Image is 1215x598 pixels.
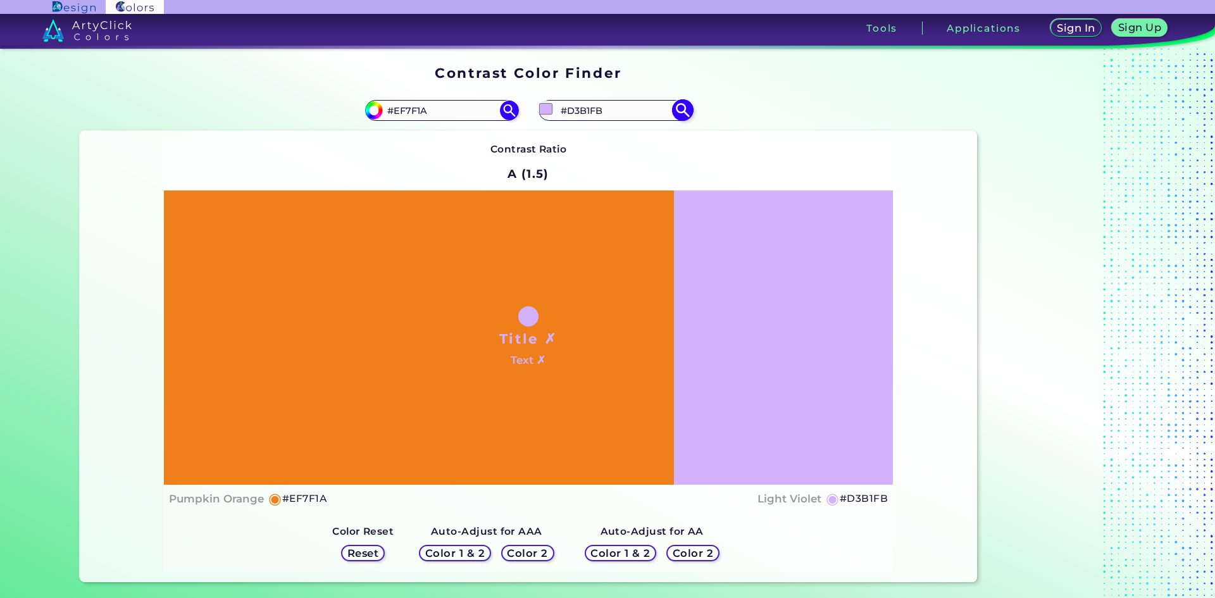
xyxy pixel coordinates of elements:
[490,143,567,155] strong: Contrast Ratio
[947,23,1021,33] h3: Applications
[282,490,327,507] h5: #EF7F1A
[556,102,674,119] input: type color 2..
[826,491,840,506] h5: ◉
[268,491,282,506] h5: ◉
[511,351,545,370] h4: Text ✗
[502,160,554,188] h2: A (1.5)
[1052,20,1100,36] a: Sign In
[42,19,132,42] img: logo_artyclick_colors_white.svg
[332,525,394,537] strong: Color Reset
[840,490,888,507] h5: #D3B1FB
[349,548,378,558] h5: Reset
[383,102,501,119] input: type color 1..
[499,329,558,348] h1: Title ✗
[500,101,519,120] img: icon search
[431,525,542,537] strong: Auto-Adjust for AAA
[53,1,95,13] img: ArtyClick Design logo
[671,99,694,121] img: icon search
[509,548,547,558] h5: Color 2
[169,490,264,508] h4: Pumpkin Orange
[435,63,621,82] h1: Contrast Color Finder
[592,548,648,558] h5: Color 1 & 2
[601,525,704,537] strong: Auto-Adjust for AA
[1114,20,1166,36] a: Sign Up
[757,490,821,508] h4: Light Violet
[1058,23,1093,33] h5: Sign In
[1119,23,1160,32] h5: Sign Up
[427,548,483,558] h5: Color 1 & 2
[866,23,897,33] h3: Tools
[674,548,712,558] h5: Color 2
